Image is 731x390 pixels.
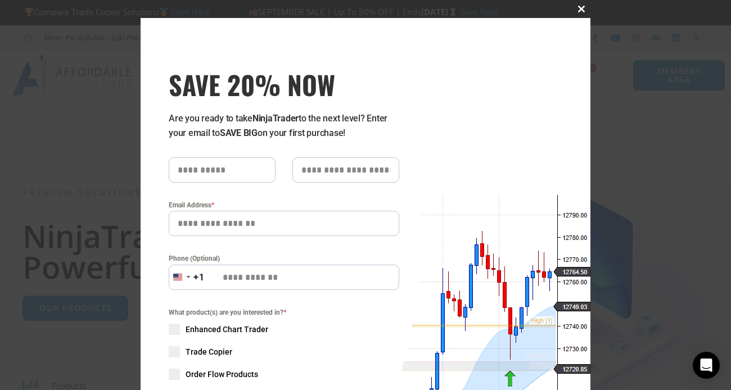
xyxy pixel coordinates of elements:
label: Enhanced Chart Trader [169,324,399,335]
div: +1 [193,270,205,285]
strong: SAVE BIG [220,128,258,138]
span: What product(s) are you interested in? [169,307,399,318]
span: Enhanced Chart Trader [186,324,268,335]
p: Are you ready to take to the next level? Enter your email to on your first purchase! [169,111,399,140]
strong: NinjaTrader [252,113,299,124]
button: Selected country [169,265,205,290]
label: Email Address [169,199,399,211]
label: Order Flow Products [169,369,399,380]
label: Phone (Optional) [169,253,399,264]
span: Order Flow Products [186,369,258,380]
div: Open Intercom Messenger [693,352,720,379]
span: Trade Copier [186,346,232,357]
label: Trade Copier [169,346,399,357]
h3: SAVE 20% NOW [169,69,399,100]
